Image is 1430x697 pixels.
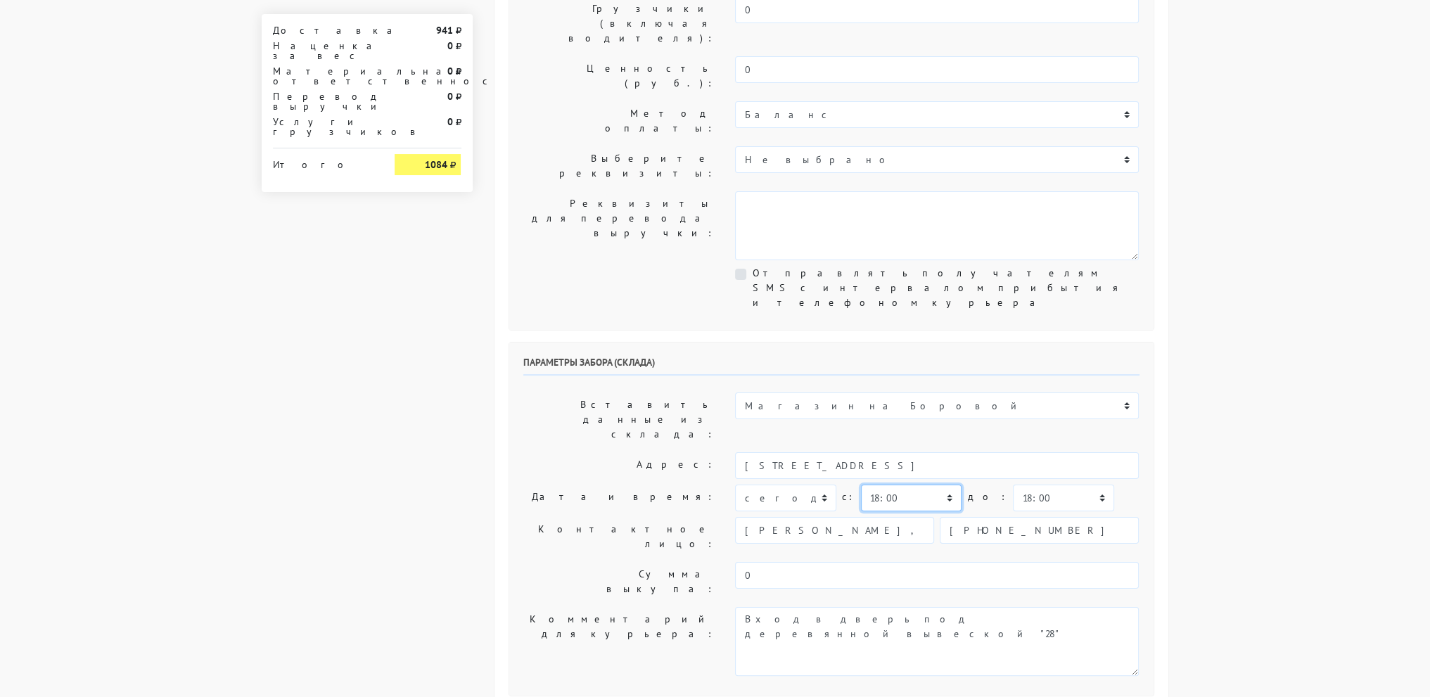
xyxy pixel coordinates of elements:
[940,517,1139,544] input: Телефон
[447,65,452,77] strong: 0
[513,607,725,676] label: Комментарий для курьера:
[513,562,725,601] label: Сумма выкупа:
[523,357,1139,376] h6: Параметры забора (склада)
[262,117,385,136] div: Услуги грузчиков
[262,41,385,60] div: Наценка за вес
[447,90,452,103] strong: 0
[262,91,385,111] div: Перевод выручки
[513,146,725,186] label: Выберите реквизиты:
[435,24,452,37] strong: 941
[513,452,725,479] label: Адрес:
[735,607,1139,676] textarea: Вход в дверь под деревянной вывеской "28"
[513,485,725,511] label: Дата и время:
[262,66,385,86] div: Материальная ответственность
[273,154,374,170] div: Итого
[262,25,385,35] div: Доставка
[735,517,934,544] input: Имя
[513,517,725,556] label: Контактное лицо:
[513,191,725,260] label: Реквизиты для перевода выручки:
[752,266,1139,310] label: Отправлять получателям SMS с интервалом прибытия и телефоном курьера
[447,39,452,52] strong: 0
[967,485,1007,509] label: до:
[513,392,725,447] label: Вставить данные из склада:
[424,158,447,171] strong: 1084
[513,56,725,96] label: Ценность (руб.):
[842,485,855,509] label: c:
[447,115,452,128] strong: 0
[513,101,725,141] label: Метод оплаты:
